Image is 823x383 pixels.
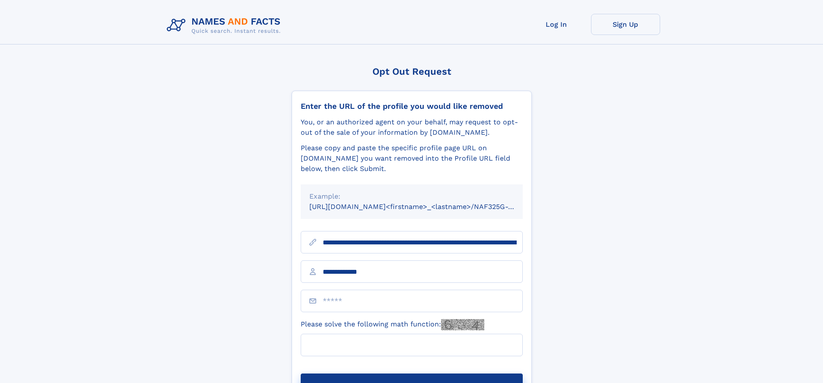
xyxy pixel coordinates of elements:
div: You, or an authorized agent on your behalf, may request to opt-out of the sale of your informatio... [301,117,523,138]
div: Enter the URL of the profile you would like removed [301,101,523,111]
div: Example: [309,191,514,202]
a: Sign Up [591,14,660,35]
label: Please solve the following math function: [301,319,484,330]
a: Log In [522,14,591,35]
div: Opt Out Request [292,66,532,77]
img: Logo Names and Facts [163,14,288,37]
div: Please copy and paste the specific profile page URL on [DOMAIN_NAME] you want removed into the Pr... [301,143,523,174]
small: [URL][DOMAIN_NAME]<firstname>_<lastname>/NAF325G-xxxxxxxx [309,203,539,211]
